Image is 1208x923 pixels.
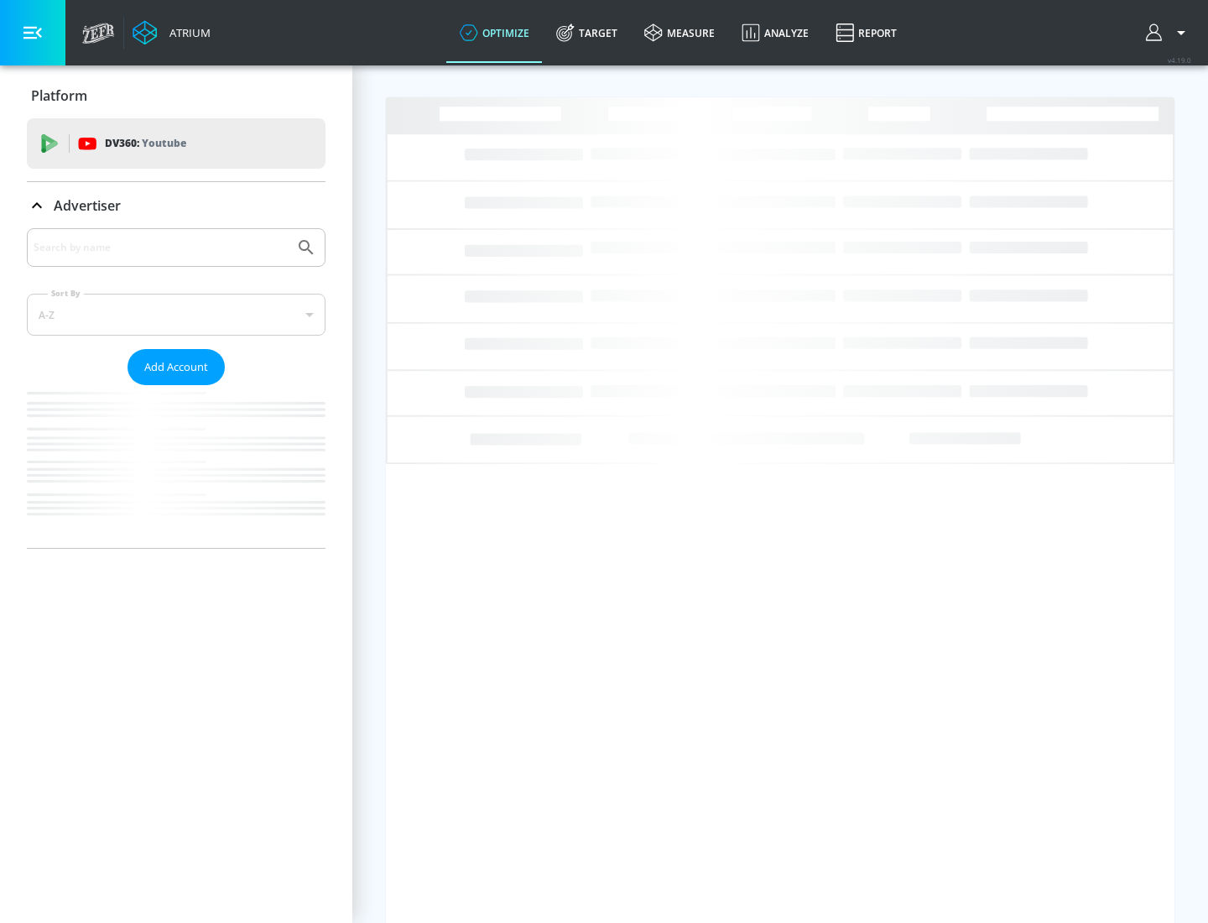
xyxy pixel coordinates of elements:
span: Add Account [144,357,208,377]
p: Youtube [142,134,186,152]
input: Search by name [34,237,288,258]
div: DV360: Youtube [27,118,325,169]
p: Advertiser [54,196,121,215]
div: Advertiser [27,182,325,229]
div: Atrium [163,25,211,40]
span: v 4.19.0 [1168,55,1191,65]
div: A-Z [27,294,325,336]
p: DV360: [105,134,186,153]
a: Report [822,3,910,63]
div: Advertiser [27,228,325,548]
p: Platform [31,86,87,105]
a: measure [631,3,728,63]
nav: list of Advertiser [27,385,325,548]
a: Atrium [133,20,211,45]
button: Add Account [128,349,225,385]
a: optimize [446,3,543,63]
a: Analyze [728,3,822,63]
a: Target [543,3,631,63]
label: Sort By [48,288,84,299]
div: Platform [27,72,325,119]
